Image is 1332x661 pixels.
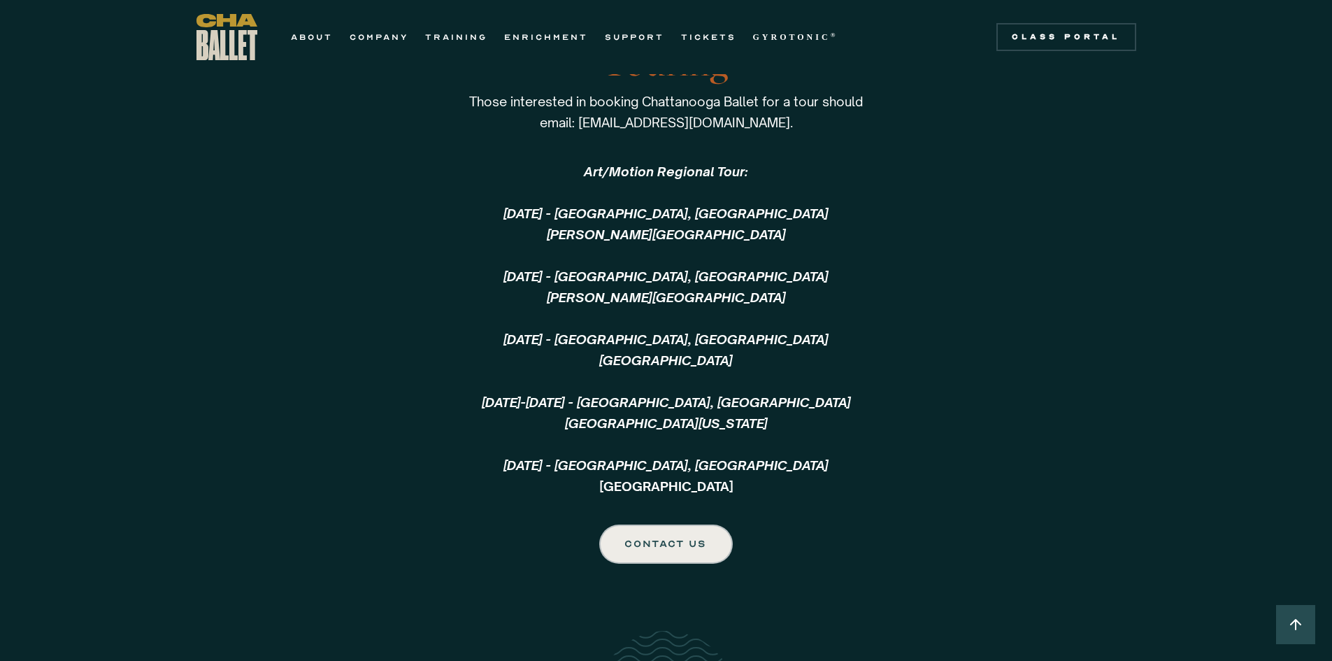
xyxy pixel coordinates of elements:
em: Art/Motion Regional Tour: ‍ [584,164,748,179]
sup: ® [831,31,838,38]
a: home [196,14,257,60]
strong: GYROTONIC [753,32,831,42]
a: TICKETS [681,29,736,45]
p: Those interested in booking Chattanooga Ballet for a tour should email: [EMAIL_ADDRESS][DOMAIN_NA... [457,91,876,133]
div: CONTACT US [626,536,706,553]
a: COMPANY [350,29,408,45]
strong: [GEOGRAPHIC_DATA] [482,206,851,494]
div: Class Portal [1005,31,1128,43]
a: Class Portal [996,23,1136,51]
a: ENRICHMENT [504,29,588,45]
a: TRAINING [425,29,487,45]
a: ABOUT [291,29,333,45]
a: SUPPORT [605,29,664,45]
a: GYROTONIC® [753,29,838,45]
em: [DATE] - [GEOGRAPHIC_DATA], [GEOGRAPHIC_DATA] [PERSON_NAME][GEOGRAPHIC_DATA] ‍ [DATE] - [GEOGRAPH... [482,206,851,473]
a: CONTACT US [599,525,733,564]
h3: Touring [448,42,885,84]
